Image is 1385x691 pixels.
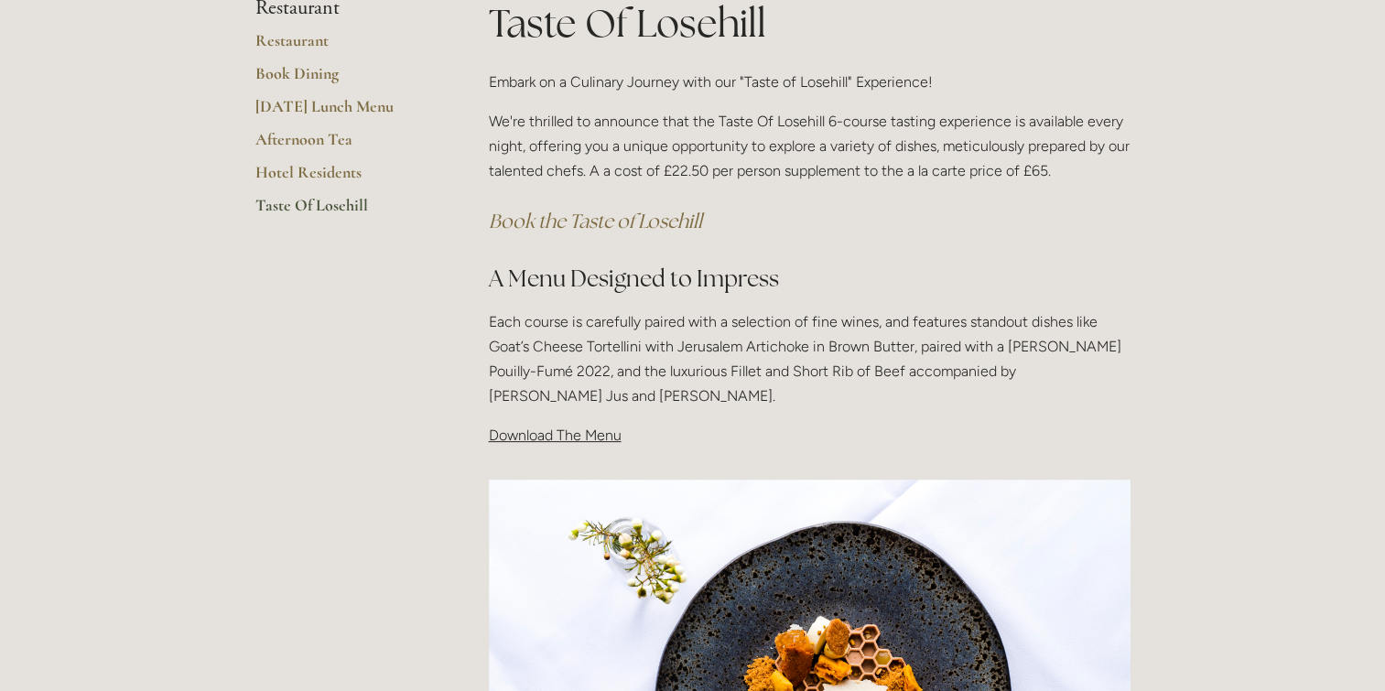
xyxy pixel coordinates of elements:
[489,309,1131,409] p: Each course is carefully paired with a selection of fine wines, and features standout dishes like...
[489,70,1131,94] p: Embark on a Culinary Journey with our "Taste of Losehill" Experience!
[255,63,430,96] a: Book Dining
[489,426,622,444] span: Download The Menu
[489,263,1131,295] h2: A Menu Designed to Impress
[255,129,430,162] a: Afternoon Tea
[255,96,430,129] a: [DATE] Lunch Menu
[255,30,430,63] a: Restaurant
[489,209,702,233] a: Book the Taste of Losehill
[255,162,430,195] a: Hotel Residents
[489,109,1131,184] p: We're thrilled to announce that the Taste Of Losehill 6-course tasting experience is available ev...
[255,195,430,228] a: Taste Of Losehill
